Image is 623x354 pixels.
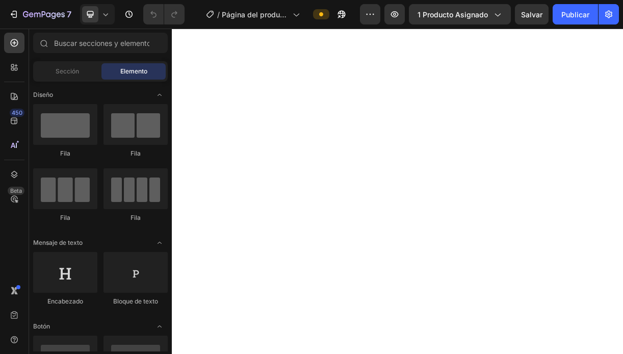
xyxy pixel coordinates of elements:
[217,9,220,20] span: /
[33,238,83,247] span: Mensaje de texto
[151,235,168,251] span: Alternar abierto
[33,90,53,99] span: Diseño
[561,9,589,20] font: Publicar
[8,187,24,195] div: Beta
[56,67,79,76] span: Sección
[172,29,623,354] iframe: Design area
[521,10,542,19] span: Salvar
[103,149,168,158] div: Fila
[33,213,97,222] div: Fila
[4,4,76,24] button: 7
[67,8,71,20] p: 7
[33,322,50,331] span: Botón
[120,67,147,76] span: Elemento
[103,297,168,306] div: Bloque de texto
[143,4,185,24] div: Deshacer/Rehacer
[33,297,97,306] div: Encabezado
[418,9,488,20] span: 1 producto asignado
[151,318,168,335] span: Alternar abierto
[222,9,289,20] span: Página del producto - [DATE] 12:00:49
[553,4,598,24] button: Publicar
[151,87,168,103] span: Alternar abierto
[515,4,549,24] button: Salvar
[103,213,168,222] div: Fila
[33,33,168,53] input: Buscar secciones y elementos
[10,109,24,117] div: 450
[33,149,97,158] div: Fila
[409,4,511,24] button: 1 producto asignado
